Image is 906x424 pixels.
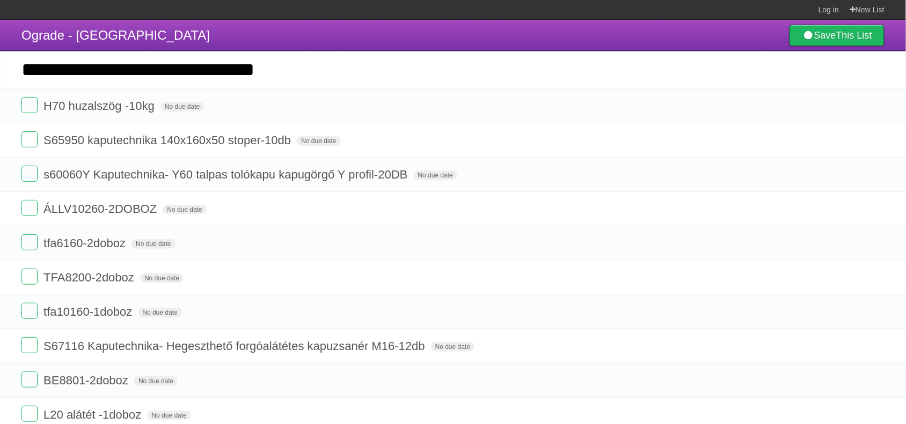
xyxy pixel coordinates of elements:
span: S67116 Kaputechnika- Hegeszthető forgóalátétes kapuzsanér M16-12db [43,339,428,353]
span: No due date [148,411,191,420]
span: ÁLLV10260-2DOBOZ [43,202,159,215]
label: Done [21,337,38,353]
a: SaveThis List [790,25,885,46]
span: s60060Y Kaputechnika- Y60 talpas tolókapu kapugörgő Y profil-20DB [43,168,410,181]
label: Done [21,269,38,285]
span: No due date [160,102,204,111]
span: Ograde - [GEOGRAPHIC_DATA] [21,28,210,42]
span: No due date [140,273,184,283]
label: Done [21,406,38,422]
span: No due date [297,136,340,146]
span: No due date [414,170,457,180]
label: Done [21,166,38,182]
span: L20 alátét -1doboz [43,408,144,421]
span: TFA8200-2doboz [43,271,137,284]
span: BE8801-2doboz [43,374,131,387]
span: No due date [138,308,181,317]
label: Done [21,97,38,113]
span: No due date [134,376,178,386]
span: No due date [131,239,175,249]
span: No due date [163,205,206,214]
label: Done [21,303,38,319]
label: Done [21,200,38,216]
label: Done [21,234,38,250]
span: S65950 kaputechnika 140x160x50 stoper-10db [43,133,294,147]
span: H70 huzalszög -10kg [43,99,157,113]
span: tfa6160-2doboz [43,236,128,250]
span: tfa10160-1doboz [43,305,135,318]
b: This List [836,30,872,41]
span: No due date [431,342,474,352]
label: Done [21,131,38,147]
label: Done [21,371,38,388]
